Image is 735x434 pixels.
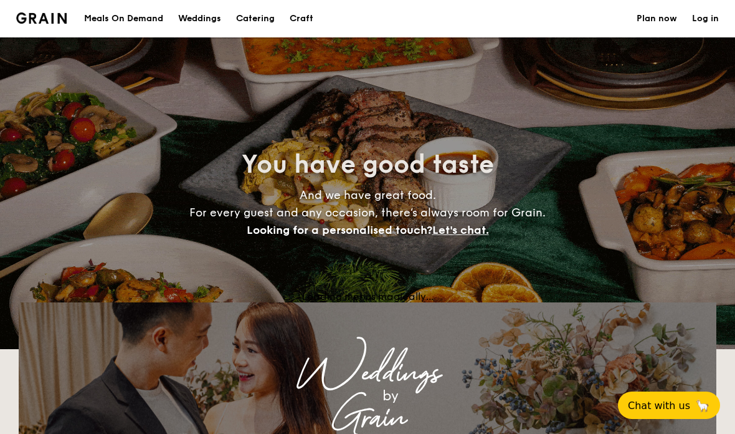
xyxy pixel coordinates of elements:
button: Chat with us🦙 [618,392,720,419]
div: Weddings [128,362,607,385]
a: Logotype [16,12,67,24]
div: Grain [128,407,607,430]
span: Chat with us [628,400,690,412]
div: Loading menus magically... [19,291,716,302]
img: Grain [16,12,67,24]
span: 🦙 [695,398,710,413]
div: by [174,385,607,407]
span: Let's chat. [432,223,489,237]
